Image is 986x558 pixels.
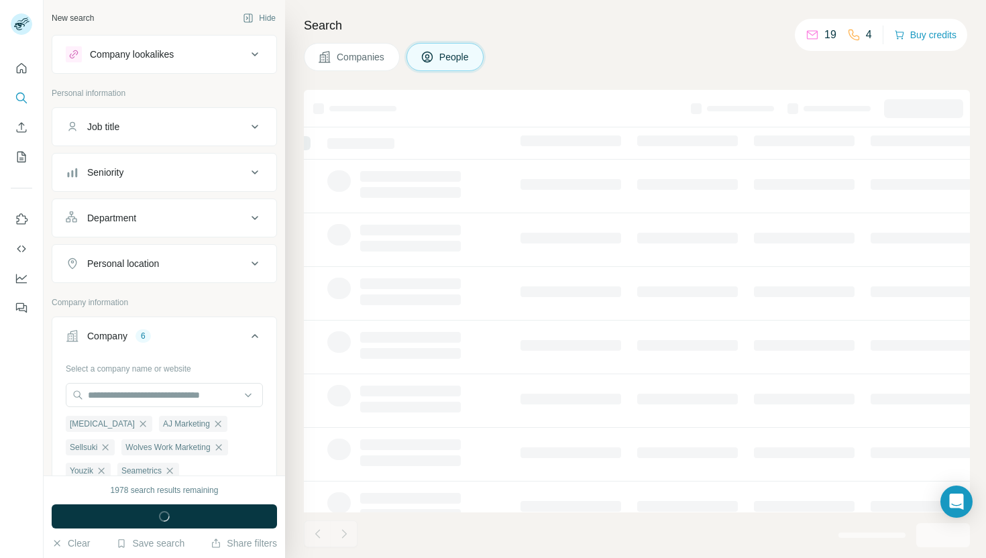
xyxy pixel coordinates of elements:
span: Youzik [70,465,93,477]
span: Companies [337,50,386,64]
button: Search [11,86,32,110]
p: Personal information [52,87,277,99]
button: Job title [52,111,276,143]
button: Use Surfe on LinkedIn [11,207,32,231]
div: Department [87,211,136,225]
button: Feedback [11,296,32,320]
button: My lists [11,145,32,169]
div: Select a company name or website [66,357,263,375]
button: Use Surfe API [11,237,32,261]
div: New search [52,12,94,24]
button: Personal location [52,247,276,280]
button: Share filters [211,537,277,550]
div: Job title [87,120,119,133]
div: Personal location [87,257,159,270]
p: 19 [824,27,836,43]
button: Department [52,202,276,234]
span: People [439,50,470,64]
h4: Search [304,16,970,35]
span: Wolves Work Marketing [125,441,210,453]
button: Save search [116,537,184,550]
button: Clear [52,537,90,550]
div: 1978 search results remaining [111,484,219,496]
button: Quick start [11,56,32,80]
p: 4 [866,27,872,43]
div: Seniority [87,166,123,179]
button: Company lookalikes [52,38,276,70]
span: [MEDICAL_DATA] [70,418,135,430]
button: Hide [233,8,285,28]
button: Enrich CSV [11,115,32,139]
div: 6 [135,330,151,342]
span: Seametrics [121,465,162,477]
div: Open Intercom Messenger [940,486,973,518]
button: Buy credits [894,25,956,44]
span: Sellsuki [70,441,97,453]
span: AJ Marketing [163,418,210,430]
button: Company6 [52,320,276,357]
button: Dashboard [11,266,32,290]
div: Company [87,329,127,343]
p: Company information [52,296,277,309]
div: Company lookalikes [90,48,174,61]
button: Seniority [52,156,276,188]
